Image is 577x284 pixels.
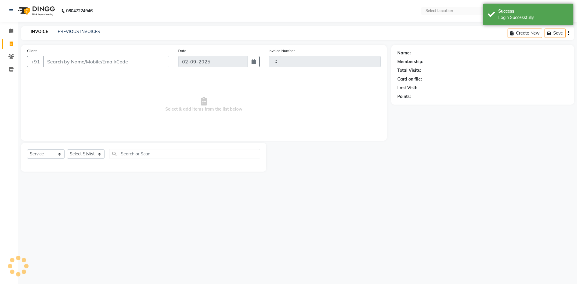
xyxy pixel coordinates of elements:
input: Search or Scan [109,149,260,158]
div: Total Visits: [397,67,421,74]
label: Date [178,48,186,53]
label: Invoice Number [269,48,295,53]
div: Card on file: [397,76,422,82]
div: Select Location [426,8,453,14]
label: Client [27,48,37,53]
b: 08047224946 [66,2,93,19]
span: Select & add items from the list below [27,75,381,135]
button: Save [545,29,566,38]
div: Membership: [397,59,423,65]
img: logo [15,2,56,19]
a: INVOICE [28,26,50,37]
div: Last Visit: [397,85,417,91]
a: PREVIOUS INVOICES [58,29,100,34]
div: Points: [397,93,411,100]
div: Login Successfully. [498,14,569,21]
button: +91 [27,56,44,67]
button: Create New [508,29,542,38]
input: Search by Name/Mobile/Email/Code [43,56,169,67]
div: Success [498,8,569,14]
div: Name: [397,50,411,56]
